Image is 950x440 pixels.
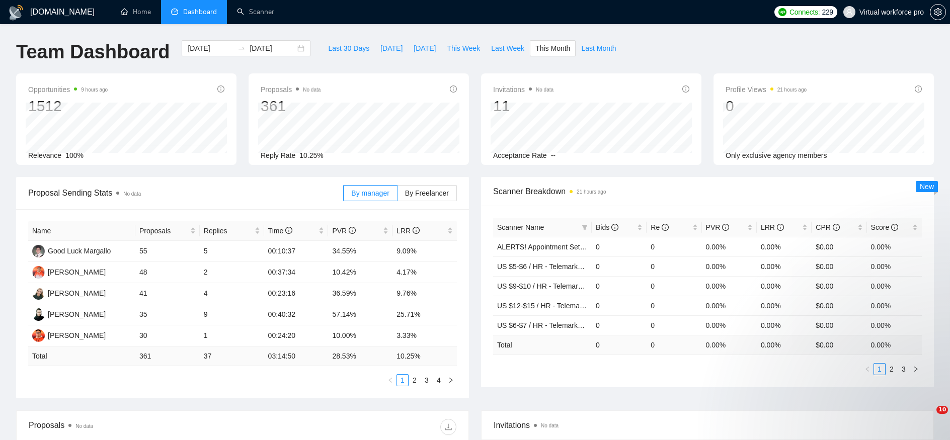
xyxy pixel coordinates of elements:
[702,237,757,256] td: 0.00%
[577,189,606,195] time: 21 hours ago
[812,335,866,355] td: $ 0.00
[757,296,812,315] td: 0.00%
[930,8,946,16] a: setting
[28,151,61,159] span: Relevance
[592,296,647,315] td: 0
[596,223,618,231] span: Bids
[200,304,264,325] td: 9
[48,267,106,278] div: [PERSON_NAME]
[328,304,392,325] td: 57.14%
[493,151,547,159] span: Acceptance Rate
[303,87,321,93] span: No data
[32,289,106,297] a: YB[PERSON_NAME]
[217,85,224,93] span: info-circle
[32,266,45,279] img: DE
[497,223,544,231] span: Scanner Name
[375,40,408,56] button: [DATE]
[441,40,486,56] button: This Week
[915,85,922,93] span: info-circle
[592,276,647,296] td: 0
[268,227,292,235] span: Time
[238,44,246,52] span: to
[392,262,457,283] td: 4.17%
[200,346,264,366] td: 37
[592,315,647,335] td: 0
[493,97,553,116] div: 11
[135,283,200,304] td: 41
[135,325,200,346] td: 30
[264,241,329,262] td: 00:10:37
[846,9,853,16] span: user
[440,419,456,435] button: download
[891,224,898,231] span: info-circle
[250,43,295,54] input: End date
[384,374,397,386] li: Previous Page
[647,256,701,276] td: 0
[421,374,433,386] li: 3
[448,377,454,383] span: right
[392,241,457,262] td: 9.09%
[541,423,559,428] span: No data
[328,346,392,366] td: 28.53 %
[139,225,188,236] span: Proposals
[757,335,812,355] td: 0.00 %
[592,256,647,276] td: 0
[497,302,601,310] a: US $12-$15 / HR - Telemarketing
[48,288,106,299] div: [PERSON_NAME]
[261,151,295,159] span: Reply Rate
[722,224,729,231] span: info-circle
[493,335,592,355] td: Total
[392,346,457,366] td: 10.25 %
[32,268,106,276] a: DE[PERSON_NAME]
[237,8,274,16] a: searchScanner
[32,310,106,318] a: JR[PERSON_NAME]
[328,262,392,283] td: 10.42%
[332,227,356,235] span: PVR
[384,374,397,386] button: left
[867,237,922,256] td: 0.00%
[530,40,576,56] button: This Month
[702,315,757,335] td: 0.00%
[183,8,217,16] span: Dashboard
[264,283,329,304] td: 00:23:16
[135,304,200,325] td: 35
[238,44,246,52] span: swap-right
[930,4,946,20] button: setting
[349,227,356,234] span: info-circle
[441,423,456,431] span: download
[75,423,93,429] span: No data
[380,43,403,54] span: [DATE]
[491,43,524,54] span: Last Week
[405,189,449,197] span: By Freelancer
[28,221,135,241] th: Name
[812,237,866,256] td: $0.00
[726,83,807,96] span: Profile Views
[816,223,839,231] span: CPR
[497,321,593,329] a: US $6-$7 / HR - Telemarketing
[497,282,597,290] a: US $9-$10 / HR - Telemarketing
[48,245,111,256] div: Good Luck Margallo
[662,224,669,231] span: info-circle
[812,256,866,276] td: $0.00
[200,283,264,304] td: 4
[647,276,701,296] td: 0
[171,8,178,15] span: dashboard
[200,221,264,241] th: Replies
[445,374,457,386] li: Next Page
[445,374,457,386] button: right
[592,237,647,256] td: 0
[611,224,618,231] span: info-circle
[486,40,530,56] button: Last Week
[497,262,593,271] a: US $5-$6 / HR - Telemarketing
[647,315,701,335] td: 0
[702,296,757,315] td: 0.00%
[264,325,329,346] td: 00:24:20
[264,346,329,366] td: 03:14:50
[32,246,111,254] a: GLGood Luck Margallo
[261,97,321,116] div: 361
[867,296,922,315] td: 0.00%
[757,315,812,335] td: 0.00%
[409,375,420,386] a: 2
[757,237,812,256] td: 0.00%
